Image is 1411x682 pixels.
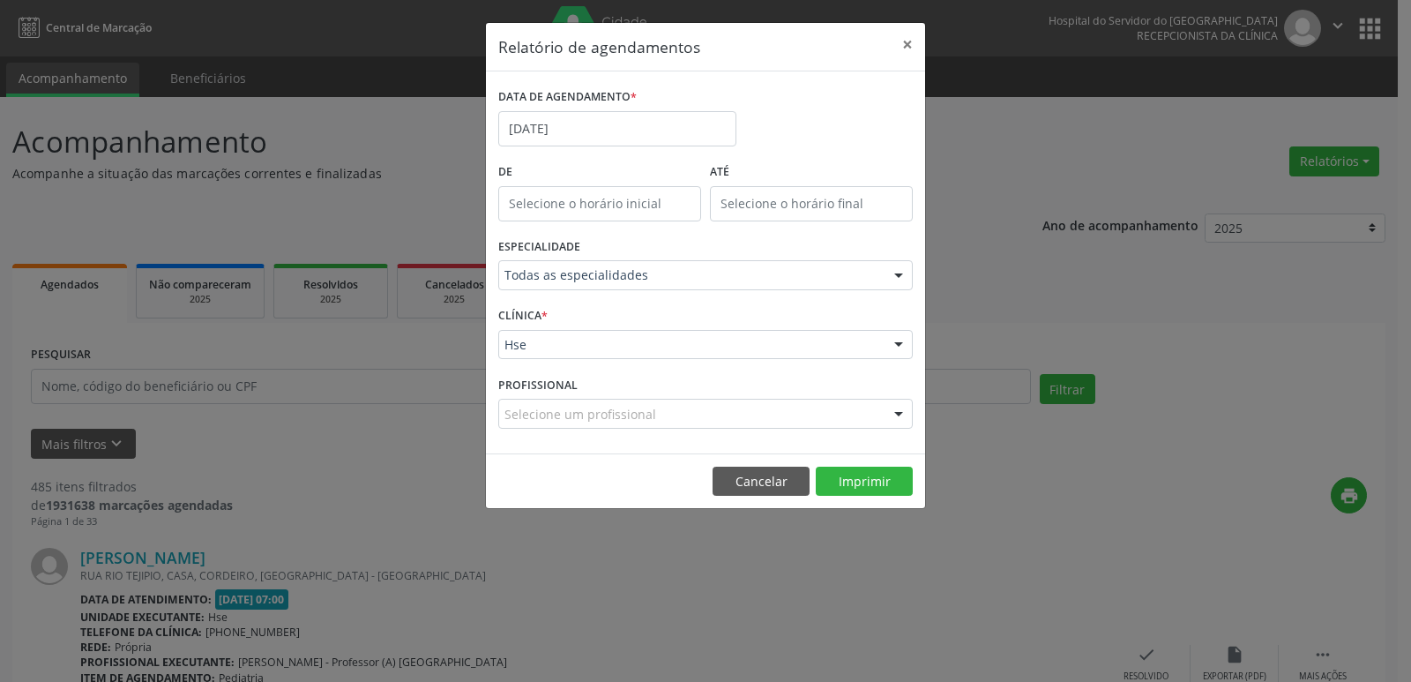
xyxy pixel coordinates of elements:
[498,84,637,111] label: DATA DE AGENDAMENTO
[498,303,548,330] label: CLÍNICA
[504,336,877,354] span: Hse
[713,467,810,497] button: Cancelar
[498,234,580,261] label: ESPECIALIDADE
[498,35,700,58] h5: Relatório de agendamentos
[710,159,913,186] label: ATÉ
[504,266,877,284] span: Todas as especialidades
[498,371,578,399] label: PROFISSIONAL
[498,159,701,186] label: De
[504,405,656,423] span: Selecione um profissional
[816,467,913,497] button: Imprimir
[890,23,925,66] button: Close
[498,111,736,146] input: Selecione uma data ou intervalo
[710,186,913,221] input: Selecione o horário final
[498,186,701,221] input: Selecione o horário inicial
